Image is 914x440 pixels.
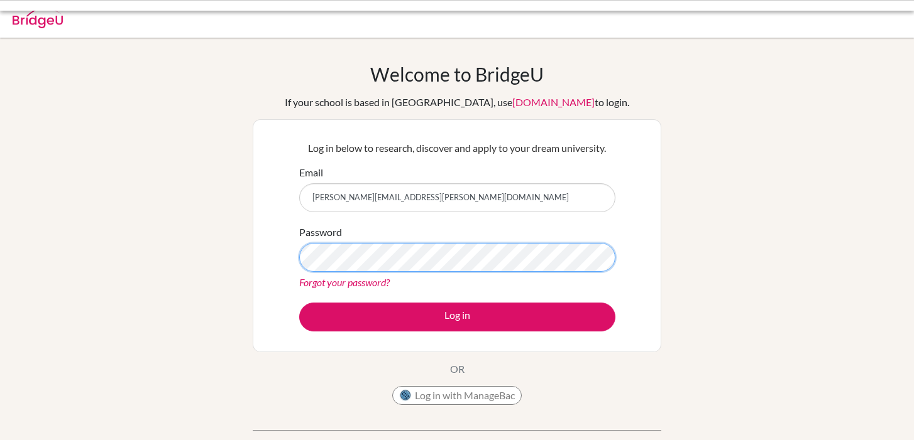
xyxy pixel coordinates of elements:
[299,225,342,240] label: Password
[450,362,465,377] p: OR
[285,95,629,110] div: If your school is based in [GEOGRAPHIC_DATA], use to login.
[299,276,390,288] a: Forgot your password?
[13,8,63,28] img: Bridge-U
[299,165,323,180] label: Email
[299,303,615,331] button: Log in
[370,63,544,85] h1: Welcome to BridgeU
[299,141,615,156] p: Log in below to research, discover and apply to your dream university.
[392,386,522,405] button: Log in with ManageBac
[512,96,595,108] a: [DOMAIN_NAME]
[92,10,633,25] div: Invalid email or password.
